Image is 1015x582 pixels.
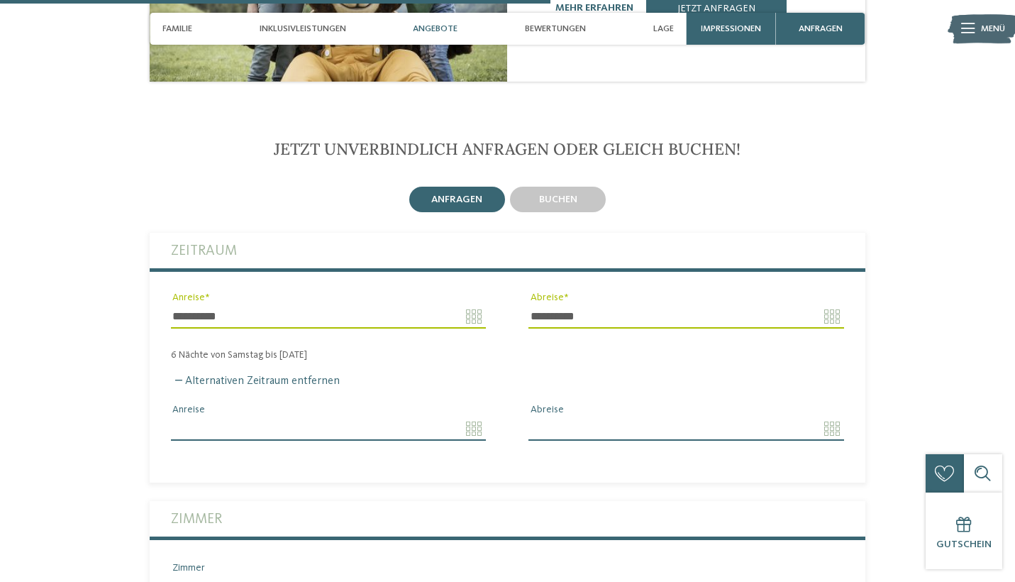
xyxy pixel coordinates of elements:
label: Zeitraum [171,233,844,268]
span: Jetzt unverbindlich anfragen oder gleich buchen! [274,138,741,159]
span: Angebote [413,23,457,34]
label: Zimmer [171,501,844,537]
span: buchen [539,194,577,204]
div: 6 Nächte von Samstag bis [DATE] [150,349,865,361]
span: Lage [653,23,674,34]
span: Familie [162,23,192,34]
span: Inklusivleistungen [260,23,346,34]
a: Gutschein [926,493,1002,569]
span: Bewertungen [525,23,586,34]
span: Gutschein [936,539,992,549]
label: Alternativen Zeitraum entfernen [171,375,340,387]
span: anfragen [799,23,843,34]
span: Impressionen [701,23,761,34]
a: mehr erfahren [555,3,633,13]
span: anfragen [431,194,482,204]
